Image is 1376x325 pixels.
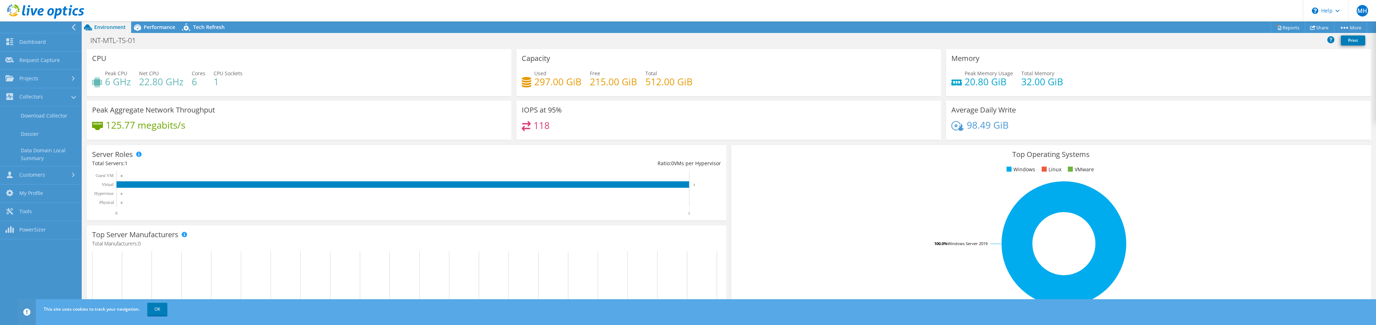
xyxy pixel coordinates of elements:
[522,54,550,62] h3: Capacity
[1357,5,1368,16] span: MH
[534,78,582,86] h4: 297.00 GiB
[96,173,114,178] text: Guest VM
[967,121,1009,129] h4: 98.49 GiB
[87,37,147,44] h1: INT-MTL-TS-01
[102,182,114,187] text: Virtual
[688,211,690,216] text: 1
[125,160,128,167] span: 1
[534,121,550,129] h4: 118
[92,231,178,239] h3: Top Server Manufacturers
[92,106,215,114] h3: Peak Aggregate Network Throughput
[94,24,126,30] span: Environment
[965,78,1013,86] h4: 20.80 GiB
[1312,8,1318,14] svg: \n
[737,150,1366,158] h3: Top Operating Systems
[192,78,205,86] h4: 6
[1040,166,1061,173] li: Linux
[121,201,123,205] text: 0
[214,78,243,86] h4: 1
[105,70,127,77] span: Peak CPU
[1021,70,1054,77] span: Total Memory
[1021,78,1063,86] h4: 32.00 GiB
[1334,22,1367,33] a: More
[94,191,114,196] text: Hypervisor
[92,54,106,62] h3: CPU
[99,200,114,205] text: Physical
[92,150,133,158] h3: Server Roles
[590,78,637,86] h4: 215.00 GiB
[44,306,140,312] span: This site uses cookies to track your navigation.
[92,159,406,167] div: Total Servers:
[144,24,175,30] span: Performance
[121,192,123,196] text: 0
[671,160,674,167] span: 0
[965,70,1013,77] span: Peak Memory Usage
[115,211,118,216] text: 0
[947,241,988,246] tspan: Windows Server 2019
[951,106,1016,114] h3: Average Daily Write
[534,70,546,77] span: Used
[92,240,721,248] h4: Total Manufacturers:
[147,303,167,316] a: OK
[1005,166,1035,173] li: Windows
[1305,22,1334,33] a: Share
[934,241,947,246] tspan: 100.0%
[138,240,141,247] span: 0
[192,70,205,77] span: Cores
[522,106,562,114] h3: IOPS at 95%
[693,183,695,187] text: 1
[121,174,123,178] text: 0
[193,24,225,30] span: Tech Refresh
[645,70,657,77] span: Total
[1066,166,1094,173] li: VMware
[951,54,979,62] h3: Memory
[590,70,600,77] span: Free
[214,70,243,77] span: CPU Sockets
[1341,35,1365,46] a: Print
[1271,22,1305,33] a: Reports
[406,159,721,167] div: Ratio: VMs per Hypervisor
[139,78,183,86] h4: 22.80 GHz
[139,70,159,77] span: Net CPU
[645,78,693,86] h4: 512.00 GiB
[106,121,185,129] h4: 125.77 megabits/s
[105,78,131,86] h4: 6 GHz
